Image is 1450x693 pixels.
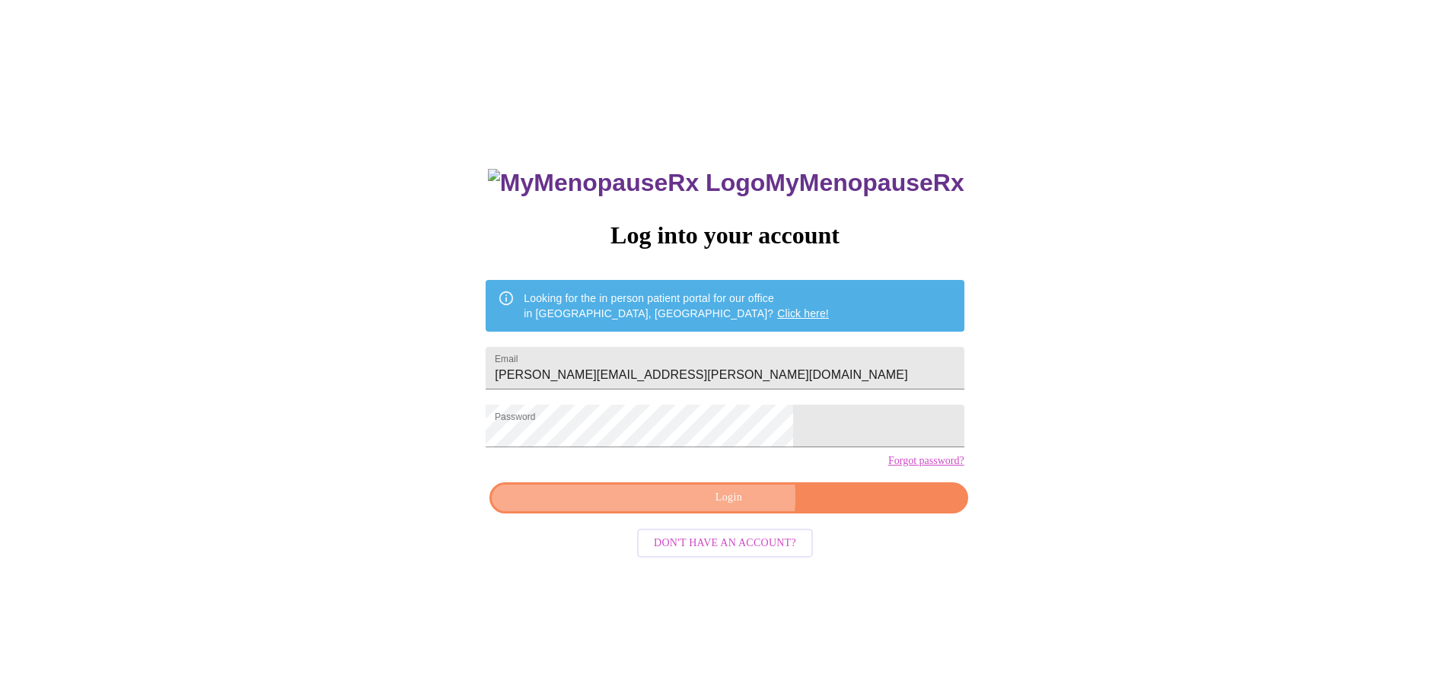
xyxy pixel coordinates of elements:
h3: MyMenopauseRx [488,169,964,197]
button: Login [489,482,967,513]
span: Login [507,488,950,507]
img: MyMenopauseRx Logo [488,169,765,197]
a: Click here! [777,307,829,319]
h3: Log into your account [486,221,964,250]
a: Don't have an account? [633,536,817,548]
button: Don't have an account? [637,529,813,558]
span: Don't have an account? [654,534,796,553]
div: Looking for the in person patient portal for our office in [GEOGRAPHIC_DATA], [GEOGRAPHIC_DATA]? [524,285,829,327]
a: Forgot password? [888,455,964,467]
